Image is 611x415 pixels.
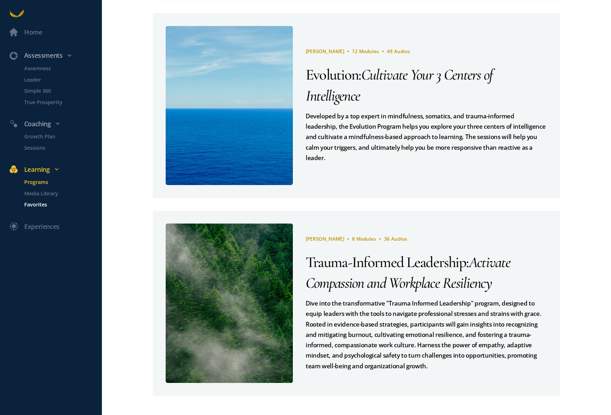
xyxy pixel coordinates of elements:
[306,48,344,55] span: [PERSON_NAME]
[24,64,100,72] p: Awareness
[24,143,100,152] p: Sessions
[387,48,410,55] span: 49 Audios
[24,87,100,95] p: Simple 360
[352,236,376,242] span: 8 Modules
[5,119,105,129] div: Coaching
[15,75,102,83] a: Leader
[24,27,42,37] div: Home
[15,98,102,106] a: True Prosperity
[306,236,344,242] span: [PERSON_NAME]
[5,50,105,61] div: Assessments
[306,65,359,84] span: Evolution
[24,189,100,198] p: Media Library
[15,143,102,152] a: Sessions
[24,200,100,209] p: Favorites
[306,298,547,371] div: Dive into the transformative "Trauma Informed Leadership" program, designed to equip leaders with...
[5,164,105,175] div: Learning
[15,189,102,198] a: Media Library
[24,132,100,140] p: Growth Plan
[352,48,379,55] span: 12 Modules
[306,253,466,271] span: Trauma-Informed Leadership
[384,236,407,242] span: 36 Audios
[306,111,547,163] div: Developed by a top expert in mindfulness, somatics, and trauma-informed leadership, the Evolution...
[15,200,102,209] a: Favorites
[306,252,547,293] div: :
[15,87,102,95] a: Simple 360
[15,178,102,186] a: Programs
[24,221,59,232] div: Experiences
[15,132,102,140] a: Growth Plan
[306,64,547,106] div: :
[15,64,102,72] a: Awareness
[306,65,493,105] span: Cultivate Your 3 Centers of Intelligence
[24,98,100,106] p: True Prosperity
[24,75,100,83] p: Leader
[24,178,100,186] p: Programs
